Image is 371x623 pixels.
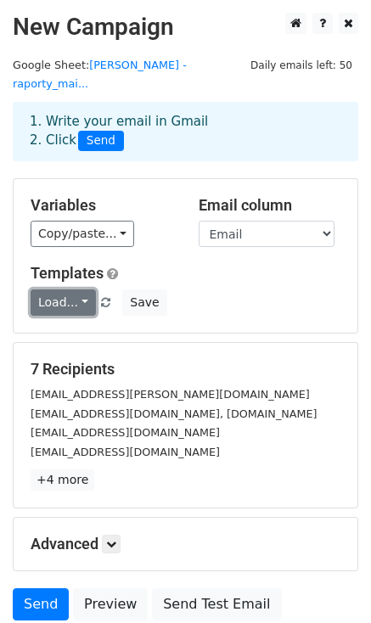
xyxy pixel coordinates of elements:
span: Send [78,131,124,151]
h5: Advanced [31,535,340,553]
small: [EMAIL_ADDRESS][PERSON_NAME][DOMAIN_NAME] [31,388,310,401]
small: Google Sheet: [13,59,187,91]
small: [EMAIL_ADDRESS][DOMAIN_NAME], [DOMAIN_NAME][EMAIL_ADDRESS][DOMAIN_NAME] [31,407,318,440]
a: Preview [73,588,148,620]
a: Templates [31,264,104,282]
h5: Variables [31,196,173,215]
h5: 7 Recipients [31,360,340,379]
a: Daily emails left: 50 [245,59,358,71]
iframe: Chat Widget [286,542,371,623]
span: Daily emails left: 50 [245,56,358,75]
button: Save [122,289,166,316]
h2: New Campaign [13,13,358,42]
a: +4 more [31,469,94,491]
small: [EMAIL_ADDRESS][DOMAIN_NAME] [31,446,220,458]
a: Load... [31,289,96,316]
a: Send [13,588,69,620]
a: Send Test Email [152,588,281,620]
div: Widżet czatu [286,542,371,623]
div: 1. Write your email in Gmail 2. Click [17,112,354,151]
h5: Email column [199,196,341,215]
a: [PERSON_NAME] - raporty_mai... [13,59,187,91]
a: Copy/paste... [31,221,134,247]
